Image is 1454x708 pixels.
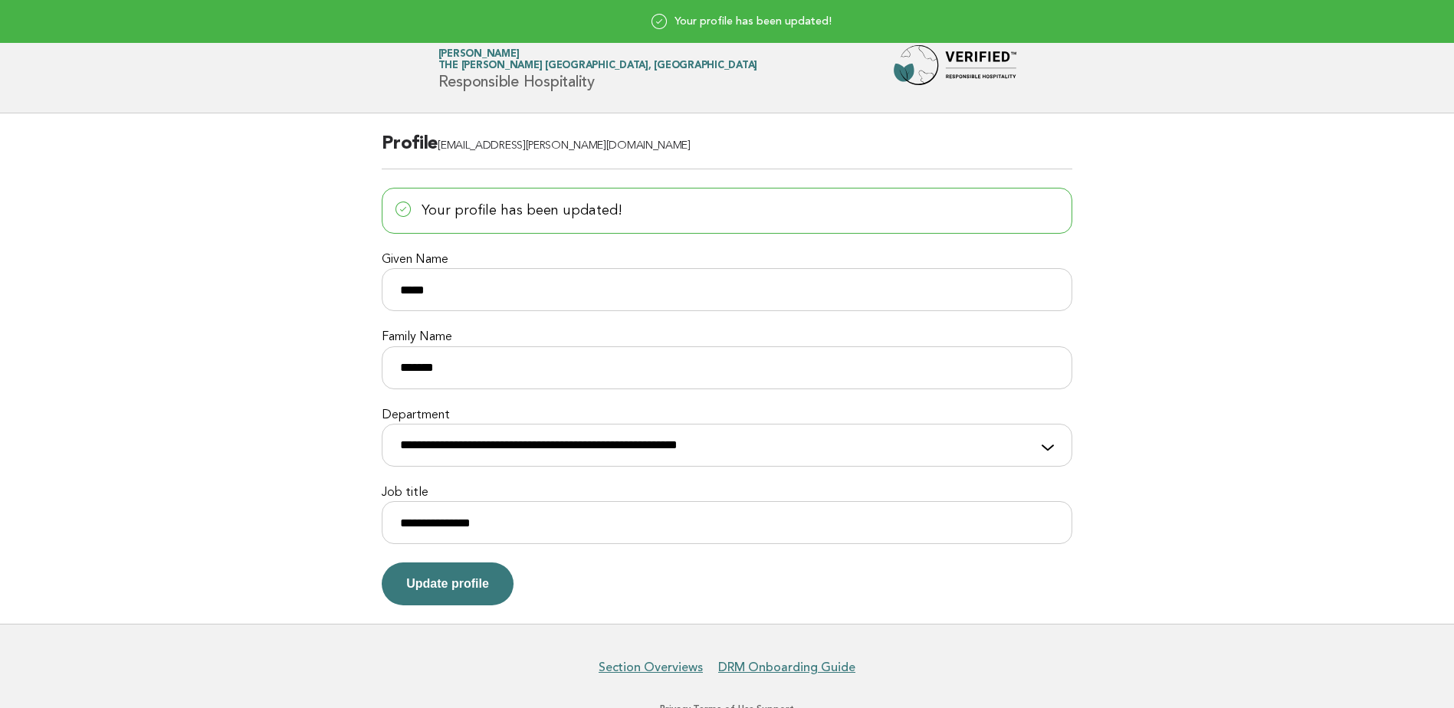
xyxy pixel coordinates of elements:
button: Update profile [382,562,514,605]
span: [EMAIL_ADDRESS][PERSON_NAME][DOMAIN_NAME] [438,140,691,152]
label: Family Name [382,329,1072,346]
img: Forbes Travel Guide [894,45,1016,94]
label: Given Name [382,252,1072,268]
span: The [PERSON_NAME] [GEOGRAPHIC_DATA], [GEOGRAPHIC_DATA] [438,61,758,71]
label: Job title [382,485,1072,501]
h1: Responsible Hospitality [438,50,758,90]
h2: Profile [382,132,1072,169]
a: [PERSON_NAME]The [PERSON_NAME] [GEOGRAPHIC_DATA], [GEOGRAPHIC_DATA] [438,49,758,70]
a: Section Overviews [599,660,703,675]
label: Department [382,408,1072,424]
p: Your profile has been updated! [382,188,1072,234]
a: DRM Onboarding Guide [718,660,855,675]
